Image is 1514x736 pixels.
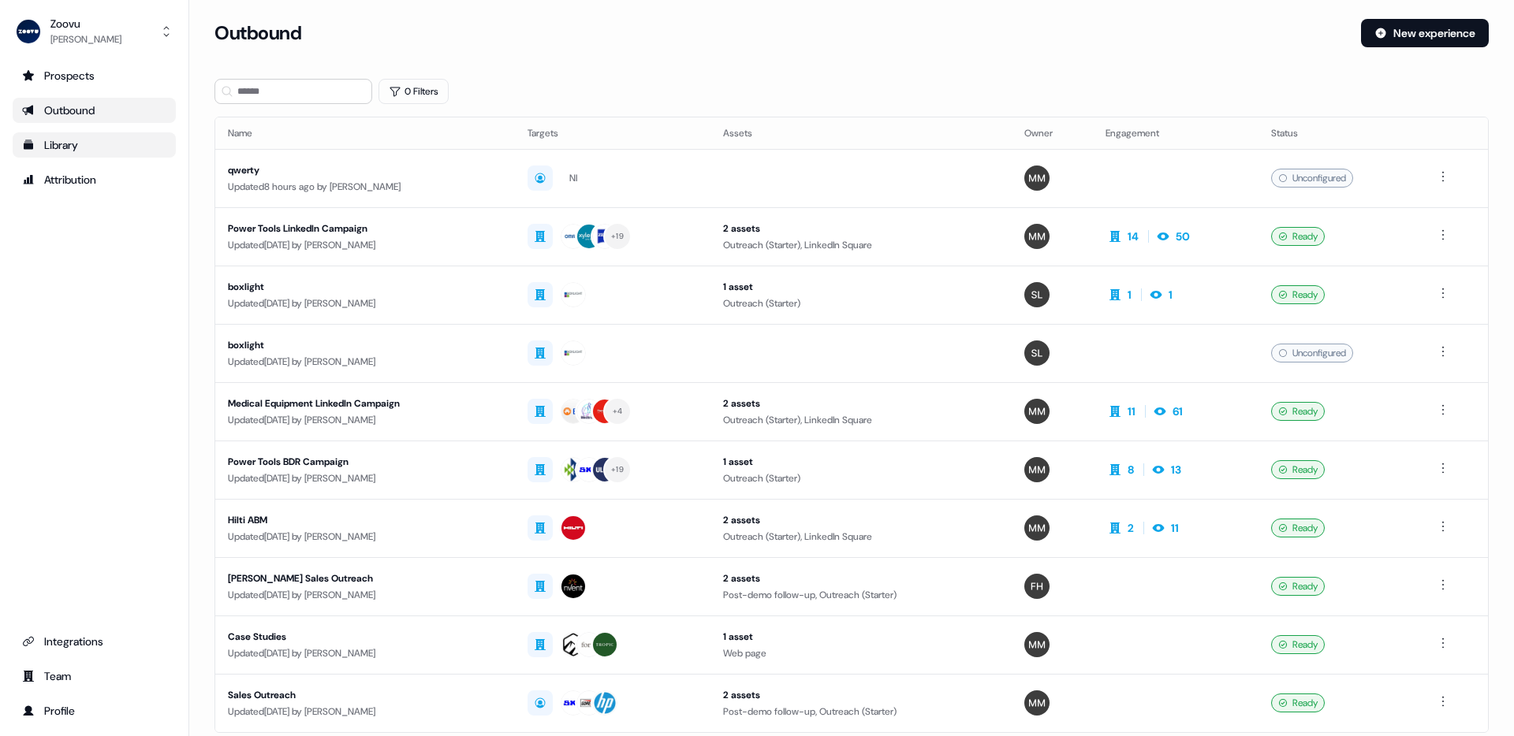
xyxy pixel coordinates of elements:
div: Updated [DATE] by [PERSON_NAME] [228,354,502,370]
div: Medical Equipment LinkedIn Campaign [228,396,502,411]
img: Freddie [1024,574,1050,599]
div: Ready [1271,693,1325,712]
th: Targets [515,117,710,149]
th: Engagement [1093,117,1259,149]
div: 61 [1173,403,1183,419]
div: 2 [1128,520,1134,536]
div: Outreach (Starter), LinkedIn Square [723,237,999,253]
button: Zoovu[PERSON_NAME] [13,13,176,50]
a: Go to profile [13,698,176,723]
img: Morgan [1024,165,1050,191]
div: Web page [723,645,999,661]
a: Go to templates [13,132,176,158]
div: Outreach (Starter), LinkedIn Square [723,412,999,428]
div: 2 assets [723,687,999,703]
th: Owner [1012,117,1093,149]
div: 2 assets [723,571,999,586]
div: 1 asset [723,454,999,470]
div: Ready [1271,635,1325,654]
div: [PERSON_NAME] Sales Outreach [228,571,502,586]
div: 1 asset [723,629,999,645]
th: Assets [710,117,1012,149]
button: New experience [1361,19,1489,47]
img: Morgan [1024,457,1050,482]
div: + 19 [611,463,624,477]
div: Outbound [22,102,166,118]
div: [PERSON_NAME] [50,32,121,47]
div: qwerty [228,162,502,178]
div: Prospects [22,68,166,84]
div: Updated [DATE] by [PERSON_NAME] [228,704,502,719]
img: Morgan [1024,515,1050,541]
div: Sales Outreach [228,687,502,703]
div: Power Tools BDR Campaign [228,454,502,470]
div: Post-demo follow-up, Outreach (Starter) [723,704,999,719]
img: Morgan [1024,632,1050,657]
div: Ready [1271,519,1325,537]
div: Library [22,137,166,153]
div: Outreach (Starter), LinkedIn Square [723,529,999,545]
div: Updated [DATE] by [PERSON_NAME] [228,645,502,661]
div: 1 asset [723,279,999,295]
div: Unconfigured [1271,344,1353,362]
div: Integrations [22,634,166,649]
div: Ready [1271,227,1325,246]
div: 13 [1171,462,1181,478]
div: Case Studies [228,629,502,645]
div: Hilti ABM [228,512,502,528]
div: Unconfigured [1271,169,1353,188]
div: Attribution [22,172,166,188]
a: Go to outbound experience [13,98,176,123]
div: Ready [1271,402,1325,421]
div: + 4 [613,404,623,418]
button: 0 Filters [378,79,449,104]
h3: Outbound [214,21,301,45]
div: Updated [DATE] by [PERSON_NAME] [228,412,502,428]
div: 8 [1128,462,1134,478]
div: Profile [22,703,166,719]
th: Status [1259,117,1421,149]
img: Spencer [1024,282,1050,307]
div: Ready [1271,460,1325,479]
div: Ready [1271,285,1325,304]
div: Outreach (Starter) [723,296,999,311]
img: Morgan [1024,224,1050,249]
div: 11 [1128,403,1135,419]
div: Zoovu [50,16,121,32]
div: Power Tools LinkedIn Campaign [228,221,502,236]
div: 1 [1169,287,1173,303]
a: Go to team [13,664,176,689]
div: Updated [DATE] by [PERSON_NAME] [228,470,502,486]
div: Post-demo follow-up, Outreach (Starter) [723,587,999,603]
div: 1 [1128,287,1132,303]
div: Outreach (Starter) [723,470,999,486]
img: Morgan [1024,399,1050,424]
div: Updated [DATE] by [PERSON_NAME] [228,587,502,603]
div: Updated 8 hours ago by [PERSON_NAME] [228,179,502,195]
div: boxlight [228,279,502,295]
a: Go to prospects [13,63,176,88]
div: Updated [DATE] by [PERSON_NAME] [228,529,502,545]
div: 50 [1176,229,1190,244]
div: Ready [1271,577,1325,596]
img: Spencer [1024,340,1050,366]
div: Updated [DATE] by [PERSON_NAME] [228,237,502,253]
a: Go to attribution [13,167,176,192]
div: 2 assets [723,512,999,528]
div: 11 [1171,520,1179,536]
div: + 19 [611,229,624,243]
img: Morgan [1024,690,1050,716]
div: boxlight [228,337,502,353]
div: NI [569,170,577,186]
div: Team [22,668,166,684]
div: 2 assets [723,221,999,236]
div: 14 [1128,229,1139,244]
div: 2 assets [723,396,999,411]
div: Updated [DATE] by [PERSON_NAME] [228,296,502,311]
a: Go to integrations [13,629,176,654]
th: Name [215,117,515,149]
